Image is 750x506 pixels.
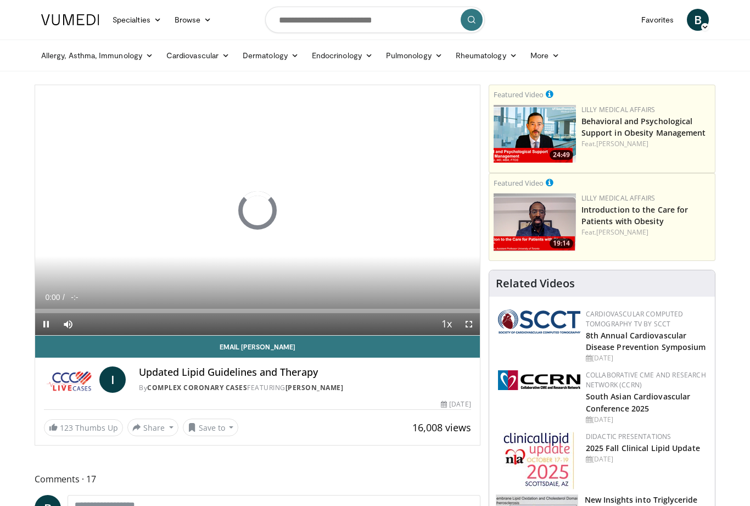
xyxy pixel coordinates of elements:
a: Favorites [635,9,680,31]
span: 16,008 views [412,421,471,434]
div: By FEATURING [139,383,471,393]
a: Endocrinology [305,45,379,66]
a: Cardiovascular Computed Tomography TV by SCCT [586,309,684,329]
span: -:- [71,293,78,302]
div: Didactic Presentations [586,432,706,442]
img: VuMedi Logo [41,14,99,25]
a: Email [PERSON_NAME] [35,336,480,358]
button: Save to [183,419,239,436]
a: [PERSON_NAME] [596,227,648,237]
a: 123 Thumbs Up [44,419,123,436]
button: Fullscreen [458,313,480,335]
div: Feat. [581,227,710,237]
a: Rheumatology [449,45,524,66]
a: 8th Annual Cardiovascular Disease Prevention Symposium [586,330,706,352]
a: Cardiovascular [160,45,236,66]
a: Collaborative CME and Research Network (CCRN) [586,370,706,390]
img: acc2e291-ced4-4dd5-b17b-d06994da28f3.png.150x105_q85_crop-smart_upscale.png [494,193,576,251]
a: B [687,9,709,31]
span: 0:00 [45,293,60,302]
a: More [524,45,566,66]
div: Feat. [581,139,710,149]
a: Specialties [106,9,168,31]
a: Dermatology [236,45,305,66]
div: [DATE] [586,415,706,425]
a: 2025 Fall Clinical Lipid Update [586,443,700,453]
img: ba3304f6-7838-4e41-9c0f-2e31ebde6754.png.150x105_q85_crop-smart_upscale.png [494,105,576,163]
a: Complex Coronary Cases [147,383,247,392]
a: Browse [168,9,219,31]
span: 19:14 [550,238,573,248]
a: Behavioral and Psychological Support in Obesity Management [581,116,706,138]
small: Featured Video [494,90,544,99]
span: Comments 17 [35,472,480,486]
a: Allergy, Asthma, Immunology [35,45,160,66]
button: Share [127,419,178,436]
input: Search topics, interventions [265,7,485,33]
img: 51a70120-4f25-49cc-93a4-67582377e75f.png.150x105_q85_autocrop_double_scale_upscale_version-0.2.png [498,309,580,333]
div: [DATE] [586,454,706,464]
button: Mute [57,313,79,335]
h4: Updated Lipid Guidelines and Therapy [139,366,471,379]
a: South Asian Cardiovascular Conference 2025 [586,391,691,413]
a: Pulmonology [379,45,449,66]
img: d65bce67-f81a-47c5-b47d-7b8806b59ca8.jpg.150x105_q85_autocrop_double_scale_upscale_version-0.2.jpg [503,432,574,490]
a: I [99,366,126,393]
img: a04ee3ba-8487-4636-b0fb-5e8d268f3737.png.150x105_q85_autocrop_double_scale_upscale_version-0.2.png [498,370,580,390]
a: Lilly Medical Affairs [581,193,656,203]
button: Playback Rate [436,313,458,335]
video-js: Video Player [35,85,480,336]
a: [PERSON_NAME] [286,383,344,392]
a: 24:49 [494,105,576,163]
div: [DATE] [586,353,706,363]
div: [DATE] [441,399,471,409]
a: [PERSON_NAME] [596,139,648,148]
span: 123 [60,422,73,433]
button: Pause [35,313,57,335]
span: 24:49 [550,150,573,160]
small: Featured Video [494,178,544,188]
a: Introduction to the Care for Patients with Obesity [581,204,689,226]
span: / [63,293,65,302]
a: 19:14 [494,193,576,251]
h4: Related Videos [496,277,575,290]
div: Progress Bar [35,309,480,313]
a: Lilly Medical Affairs [581,105,656,114]
img: Complex Coronary Cases [44,366,95,393]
